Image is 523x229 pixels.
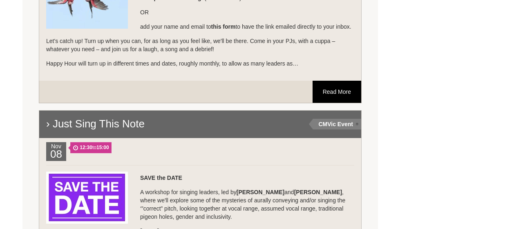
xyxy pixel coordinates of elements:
p: A workshop for singing leaders, led by and , where we'll explore some of the mysteries of aurally... [46,188,354,221]
strong: 15:00 [96,145,109,150]
p: add your name and email to to have the link emailed directly to your inbox. [46,23,354,31]
div: Nov [46,142,66,161]
h2: 08 [48,150,64,161]
a: Read More [313,81,361,103]
h2: › Just Sing This Note [38,109,362,138]
strong: [PERSON_NAME] [294,189,342,195]
p: OR [46,8,354,16]
span: to [70,142,112,153]
strong: SAVE the DATE [140,175,182,181]
strong: this form [211,23,236,30]
strong: CMVic Event [318,121,353,127]
strong: [PERSON_NAME] [237,189,284,195]
img: GENERIC-Save-the-Date.jpg [46,172,128,224]
p: Let's catch up! Turn up when you can, for as long as you feel like, we'll be there. Come in your ... [46,37,354,53]
strong: 12:30 [80,145,92,150]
